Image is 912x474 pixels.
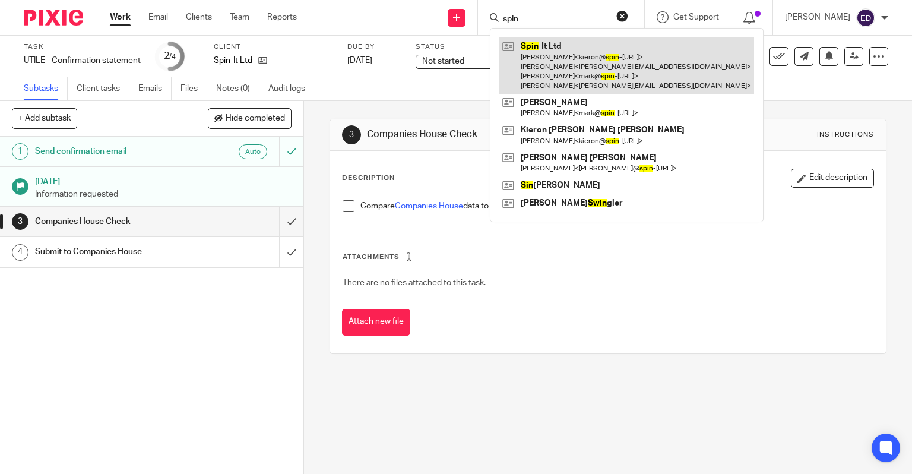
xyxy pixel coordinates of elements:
[343,254,400,260] span: Attachments
[186,11,212,23] a: Clients
[226,114,285,124] span: Hide completed
[230,11,249,23] a: Team
[12,213,28,230] div: 3
[342,125,361,144] div: 3
[169,53,176,60] small: /4
[35,213,190,230] h1: Companies House Check
[24,42,141,52] label: Task
[138,77,172,100] a: Emails
[24,77,68,100] a: Subtasks
[214,42,332,52] label: Client
[416,42,534,52] label: Status
[24,55,141,67] div: UTILE - Confirmation statement
[208,108,292,128] button: Hide completed
[268,77,314,100] a: Audit logs
[12,143,28,160] div: 1
[267,11,297,23] a: Reports
[12,244,28,261] div: 4
[35,173,292,188] h1: [DATE]
[616,10,628,22] button: Clear
[24,10,83,26] img: Pixie
[791,169,874,188] button: Edit description
[502,14,609,25] input: Search
[342,309,410,336] button: Attach new file
[216,77,259,100] a: Notes (0)
[367,128,633,141] h1: Companies House Check
[395,202,463,210] a: Companies House
[214,55,252,67] p: Spin-It Ltd
[343,279,486,287] span: There are no files attached to this task.
[673,13,719,21] span: Get Support
[180,77,207,100] a: Files
[856,8,875,27] img: svg%3E
[347,42,401,52] label: Due by
[342,173,395,183] p: Description
[12,108,77,128] button: + Add subtask
[817,130,874,140] div: Instructions
[360,200,874,212] p: Compare data to Client on Pixie (company name: , company number:
[164,49,176,63] div: 2
[110,11,131,23] a: Work
[77,77,129,100] a: Client tasks
[239,144,267,159] div: Auto
[785,11,850,23] p: [PERSON_NAME]
[148,11,168,23] a: Email
[35,143,190,160] h1: Send confirmation email
[347,56,372,65] span: [DATE]
[35,243,190,261] h1: Submit to Companies House
[35,188,292,200] p: Information requested
[422,57,464,65] span: Not started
